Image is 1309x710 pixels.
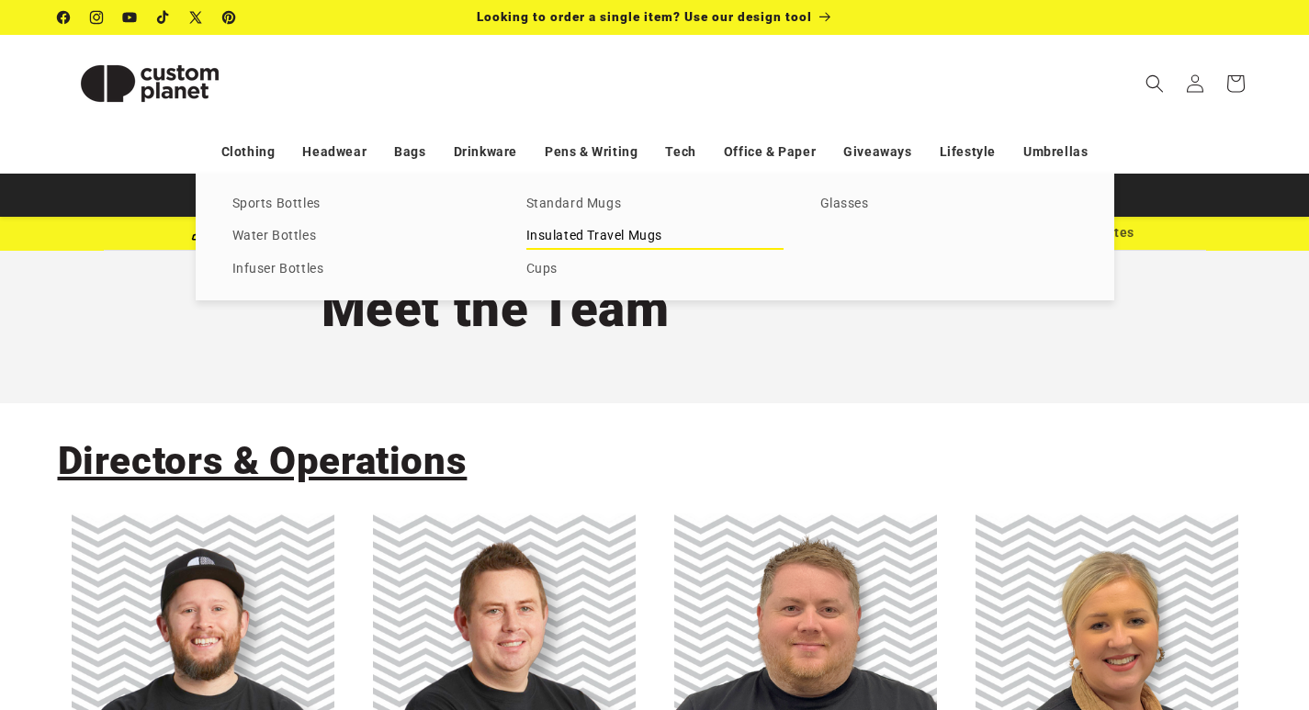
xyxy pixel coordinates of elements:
[1217,622,1309,710] iframe: Chat Widget
[526,224,784,249] a: Insulated Travel Mugs
[526,192,784,217] a: Standard Mugs
[665,136,695,168] a: Tech
[58,42,242,125] img: Custom Planet
[58,438,468,483] span: Directors & Operations
[940,136,996,168] a: Lifestyle
[232,224,490,249] a: Water Bottles
[843,136,911,168] a: Giveaways
[545,136,638,168] a: Pens & Writing
[232,192,490,217] a: Sports Bottles
[322,276,988,341] h1: Meet the Team
[302,136,367,168] a: Headwear
[232,257,490,282] a: Infuser Bottles
[820,192,1078,217] a: Glasses
[454,136,517,168] a: Drinkware
[526,257,784,282] a: Cups
[221,136,276,168] a: Clothing
[724,136,816,168] a: Office & Paper
[1134,63,1175,104] summary: Search
[477,9,812,24] span: Looking to order a single item? Use our design tool
[394,136,425,168] a: Bags
[51,35,248,131] a: Custom Planet
[1023,136,1088,168] a: Umbrellas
